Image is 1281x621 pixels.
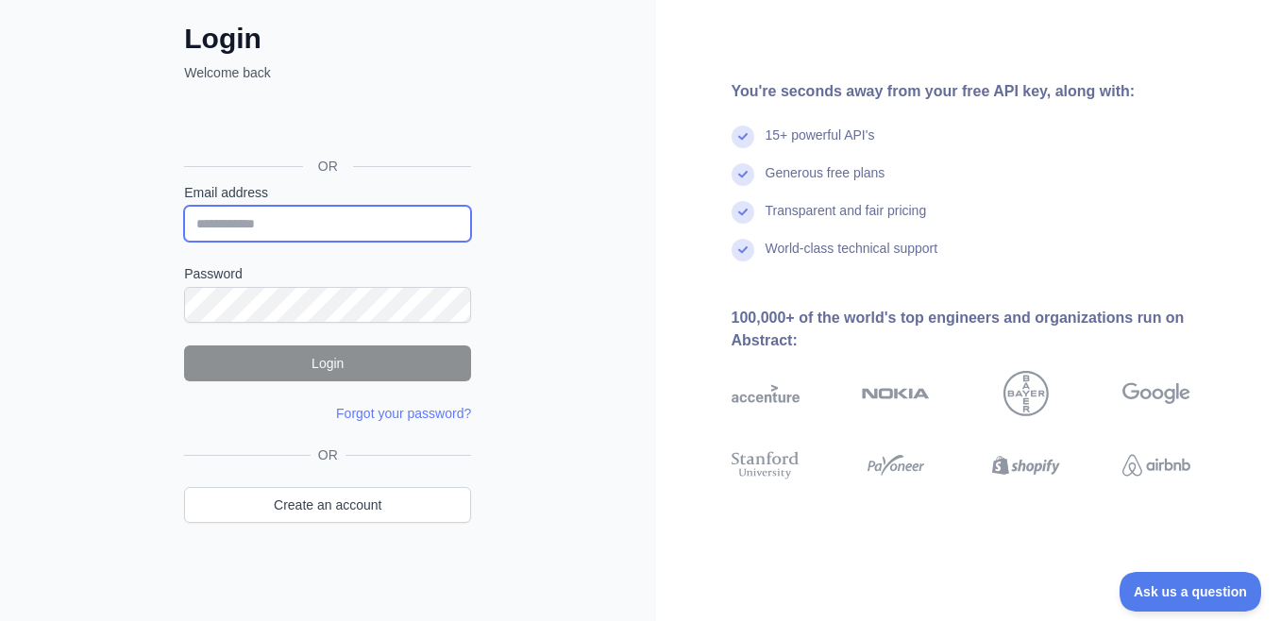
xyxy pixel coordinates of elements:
[862,448,930,482] img: payoneer
[184,63,471,82] p: Welcome back
[862,371,930,416] img: nokia
[732,126,754,148] img: check mark
[175,103,477,144] iframe: دکمه «ورود به سیستم با Google»
[992,448,1060,482] img: shopify
[732,448,800,482] img: stanford university
[1122,448,1190,482] img: airbnb
[184,22,471,56] h2: Login
[766,201,927,239] div: Transparent and fair pricing
[732,163,754,186] img: check mark
[184,345,471,381] button: Login
[766,126,875,163] div: 15+ powerful API's
[184,264,471,283] label: Password
[732,307,1252,352] div: 100,000+ of the world's top engineers and organizations run on Abstract:
[732,80,1252,103] div: You're seconds away from your free API key, along with:
[184,487,471,523] a: Create an account
[732,371,800,416] img: accenture
[732,239,754,261] img: check mark
[732,201,754,224] img: check mark
[1003,371,1049,416] img: bayer
[766,163,885,201] div: Generous free plans
[336,406,471,421] a: Forgot your password?
[303,157,353,176] span: OR
[184,183,471,202] label: Email address
[311,445,346,464] span: OR
[1122,371,1190,416] img: google
[1120,572,1262,612] iframe: Toggle Customer Support
[766,239,938,277] div: World-class technical support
